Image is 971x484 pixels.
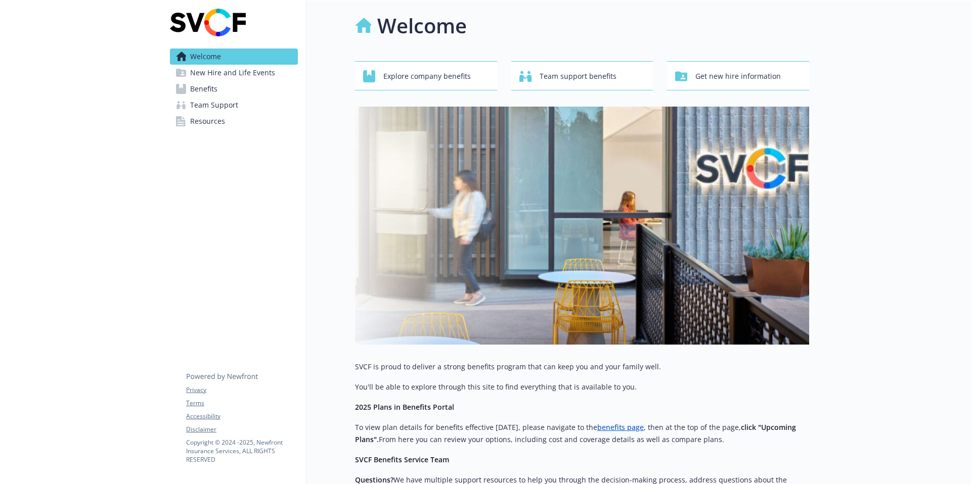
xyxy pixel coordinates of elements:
a: Resources [170,113,298,129]
span: Welcome [190,49,221,65]
span: New Hire and Life Events [190,65,275,81]
a: benefits page [597,422,644,432]
a: New Hire and Life Events [170,65,298,81]
p: You'll be able to explore through this site to find everything that is available to you. [355,381,809,393]
a: Accessibility [186,412,297,421]
strong: SVCF Benefits Service Team [355,455,449,464]
h1: Welcome [377,11,467,41]
img: overview page banner [355,107,809,345]
p: Copyright © 2024 - 2025 , Newfront Insurance Services, ALL RIGHTS RESERVED [186,438,297,464]
a: Disclaimer [186,425,297,434]
button: Team support benefits [511,61,653,90]
strong: 2025 Plans in Benefits Portal [355,402,454,412]
p: SVCF is proud to deliver a strong benefits program that can keep you and your family well. [355,361,809,373]
span: Team support benefits [540,67,616,86]
span: Get new hire information [695,67,781,86]
span: Team Support [190,97,238,113]
span: Benefits [190,81,217,97]
span: Resources [190,113,225,129]
a: Benefits [170,81,298,97]
span: Explore company benefits [383,67,471,86]
button: Explore company benefits [355,61,497,90]
p: To view plan details for benefits effective [DATE], please navigate to the , then at the top of t... [355,421,809,446]
a: Terms [186,399,297,408]
a: Team Support [170,97,298,113]
button: Get new hire information [667,61,809,90]
a: Privacy [186,385,297,395]
a: Welcome [170,49,298,65]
